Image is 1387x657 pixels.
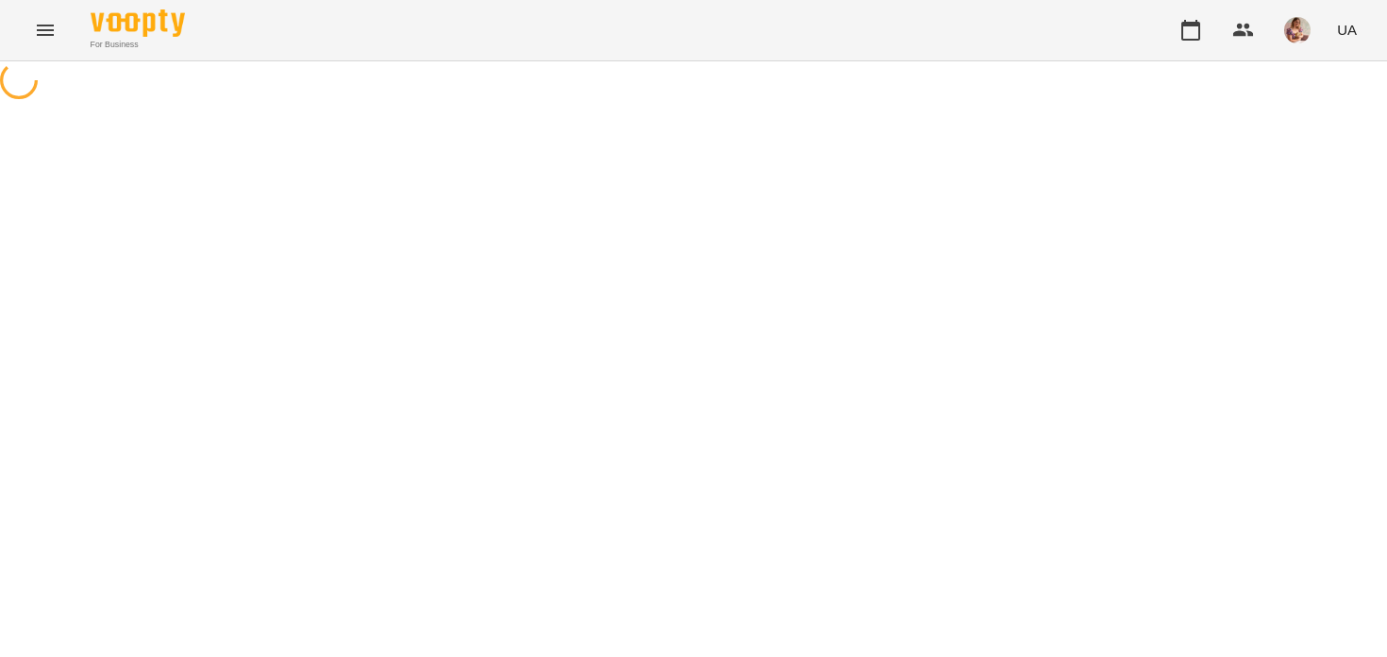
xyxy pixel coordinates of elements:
[91,9,185,37] img: Voopty Logo
[91,39,185,51] span: For Business
[23,8,68,53] button: Menu
[1337,20,1357,40] span: UA
[1284,17,1311,43] img: 598c81dcb499f295e991862bd3015a7d.JPG
[1329,12,1364,47] button: UA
